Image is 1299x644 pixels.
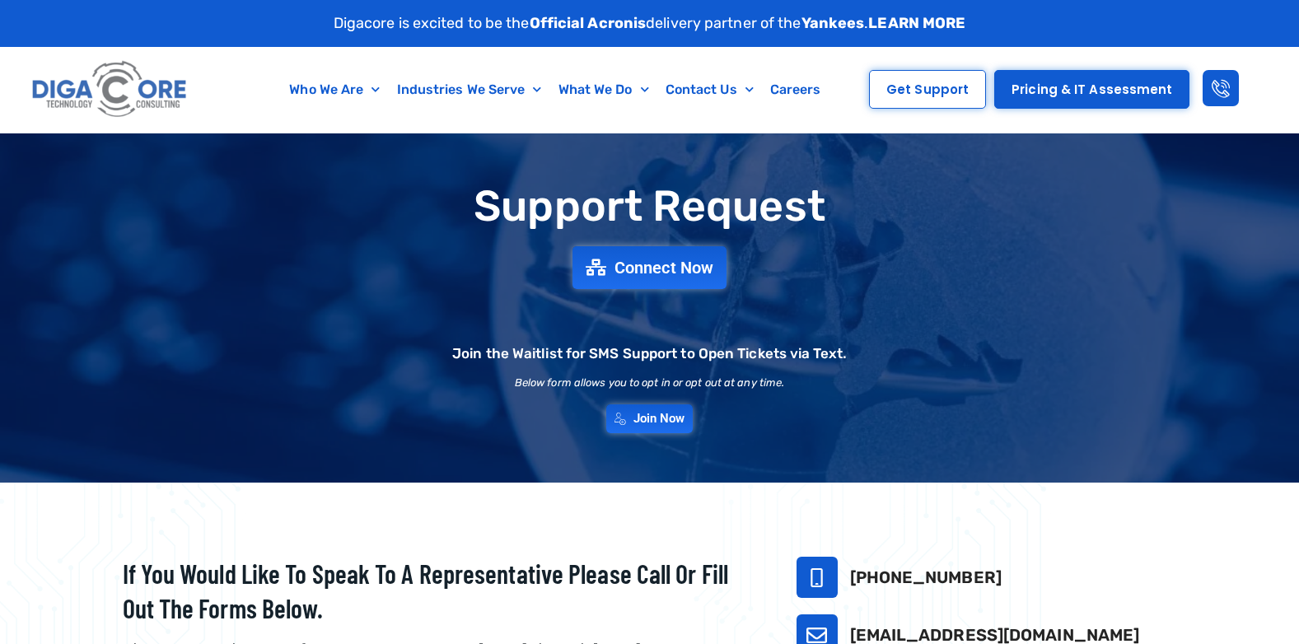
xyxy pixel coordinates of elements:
[657,71,762,109] a: Contact Us
[614,259,713,276] span: Connect Now
[281,71,388,109] a: Who We Are
[530,14,647,32] strong: Official Acronis
[886,83,969,96] span: Get Support
[572,246,727,289] a: Connect Now
[762,71,829,109] a: Careers
[633,413,685,425] span: Join Now
[334,12,966,35] p: Digacore is excited to be the delivery partner of the .
[869,70,986,109] a: Get Support
[452,347,847,361] h2: Join the Waitlist for SMS Support to Open Tickets via Text.
[259,71,850,109] nav: Menu
[801,14,865,32] strong: Yankees
[1012,83,1172,96] span: Pricing & IT Assessment
[868,14,965,32] a: LEARN MORE
[994,70,1189,109] a: Pricing & IT Assessment
[123,557,755,625] h2: If you would like to speak to a representative please call or fill out the forms below.
[28,55,192,124] img: Digacore logo 1
[389,71,550,109] a: Industries We Serve
[550,71,657,109] a: What We Do
[606,404,694,433] a: Join Now
[797,557,838,598] a: 732-646-5725
[850,567,1002,587] a: [PHONE_NUMBER]
[515,377,785,388] h2: Below form allows you to opt in or opt out at any time.
[82,183,1218,230] h1: Support Request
